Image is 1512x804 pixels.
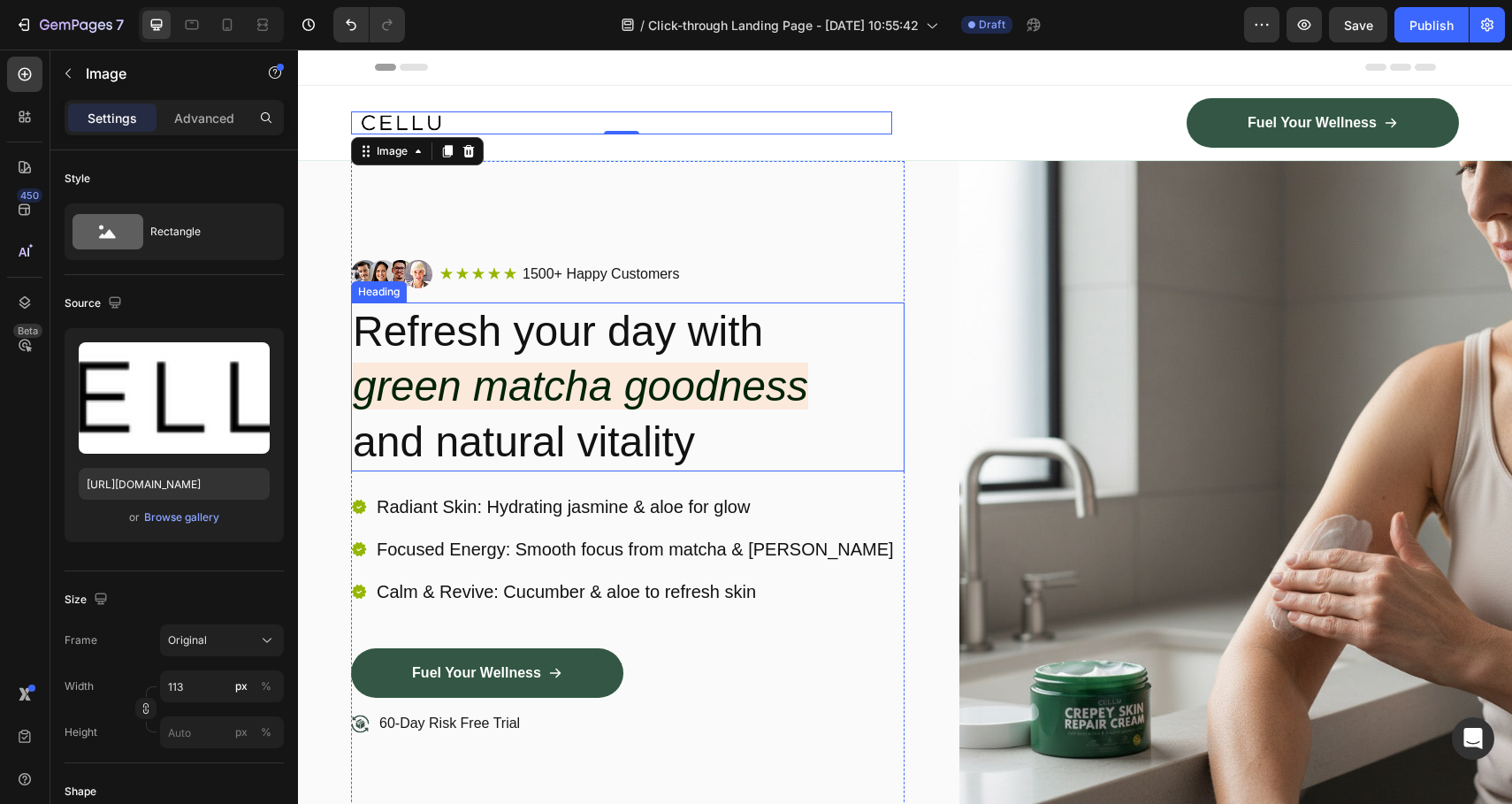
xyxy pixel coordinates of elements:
p: Fuel Your Wellness [114,615,243,633]
span: Save [1344,18,1373,33]
div: Beta [13,324,42,338]
div: Browse gallery [144,509,219,525]
img: gempages_432750572815254551-354b0b53-b64f-4e13-8666-ba9611805631.png [53,211,134,239]
input: https://example.com/image.jpg [79,468,270,500]
span: / [640,16,645,34]
button: 7 [7,7,132,42]
button: % [231,676,252,697]
span: Draft [979,17,1005,33]
p: Radiant Skin: Hydrating jasmine & aloe for glow [79,446,596,469]
div: % [261,678,271,694]
div: Rich Text Editor. Editing area: main [79,662,225,686]
a: Fuel Your Wellness [53,599,325,648]
div: Shape [65,784,96,800]
button: Browse gallery [143,509,220,526]
div: Heading [57,234,105,250]
p: 7 [116,14,124,35]
div: 450 [17,188,42,203]
span: Original [168,632,207,648]
button: Save [1329,7,1387,42]
div: Publish [1409,16,1454,34]
i: green matcha goodness [55,313,510,360]
div: Size [65,588,111,612]
label: Height [65,724,97,740]
input: px% [160,716,284,748]
div: Style [65,171,90,187]
label: Width [65,678,94,694]
p: Focused Energy: Smooth focus from matcha & [PERSON_NAME] [79,488,596,511]
p: Refresh your day with and natural vitality [55,255,605,420]
span: Click-through Landing Page - [DATE] 10:55:42 [648,16,919,34]
p: 60-Day Risk Free Trial [81,665,222,684]
span: or [129,507,140,528]
p: Calm & Revive: Cucumber & aloe to refresh skin [79,531,596,554]
p: 1500+ Happy Customers [225,216,381,234]
button: px [256,722,277,743]
button: % [231,722,252,743]
div: Undo/Redo [333,7,405,42]
img: preview-image [79,342,270,454]
iframe: Design area [298,50,1512,804]
div: px [235,724,248,740]
button: Original [160,624,284,656]
button: px [256,676,277,697]
h2: Rich Text Editor. Editing area: main [53,253,607,422]
button: Publish [1394,7,1469,42]
div: % [261,724,271,740]
div: px [235,678,248,694]
p: Settings [88,109,137,127]
div: Rectangle [150,211,258,252]
p: Advanced [174,109,234,127]
input: px% [160,670,284,702]
label: Frame [65,632,97,648]
div: Open Intercom Messenger [1452,717,1494,760]
p: Fuel Your Wellness [950,65,1079,83]
div: Source [65,292,126,316]
div: Rich Text Editor. Editing area: main [223,214,383,236]
p: Image [86,63,236,84]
